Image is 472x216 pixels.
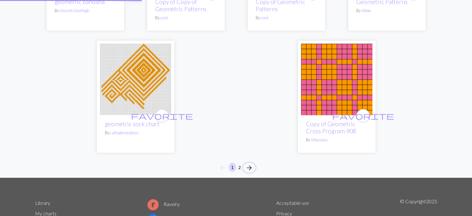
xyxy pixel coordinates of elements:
p: By [306,137,367,143]
button: 2 [236,163,243,172]
img: Geometric Cross Program 908 [301,44,372,115]
img: Ravelry logo [147,199,159,210]
a: geometric sock chart [100,76,171,82]
a: conii [261,15,268,20]
a: Abbie [361,8,371,13]
button: 1 [229,163,236,172]
a: Copy of Geometric Cross Program 908 [306,120,356,135]
a: VincentvVanNogh [60,8,89,13]
a: geometric sock chart [105,120,160,127]
button: Next [243,163,255,173]
span: arrow_forward [245,163,253,172]
a: Library [35,200,50,206]
p: By [105,130,166,136]
p: By [356,8,418,14]
a: Vittoriona [311,137,327,142]
p: By [155,15,217,21]
i: Next [245,164,253,172]
p: By [55,8,116,14]
a: Geometric Cross Program 908 [301,76,372,82]
nav: Page navigation [217,163,255,173]
button: favourite [356,109,370,123]
a: Acceptable use [276,200,309,206]
i: favourite [131,110,193,122]
a: callingfororpheus [110,130,139,135]
span: favorite [332,111,394,121]
img: geometric sock chart [100,44,171,115]
button: favourite [155,109,169,123]
p: By [256,15,317,21]
span: favorite [131,111,193,121]
a: conii [160,15,168,20]
i: favourite [332,110,394,122]
a: Ravelry [147,201,180,207]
